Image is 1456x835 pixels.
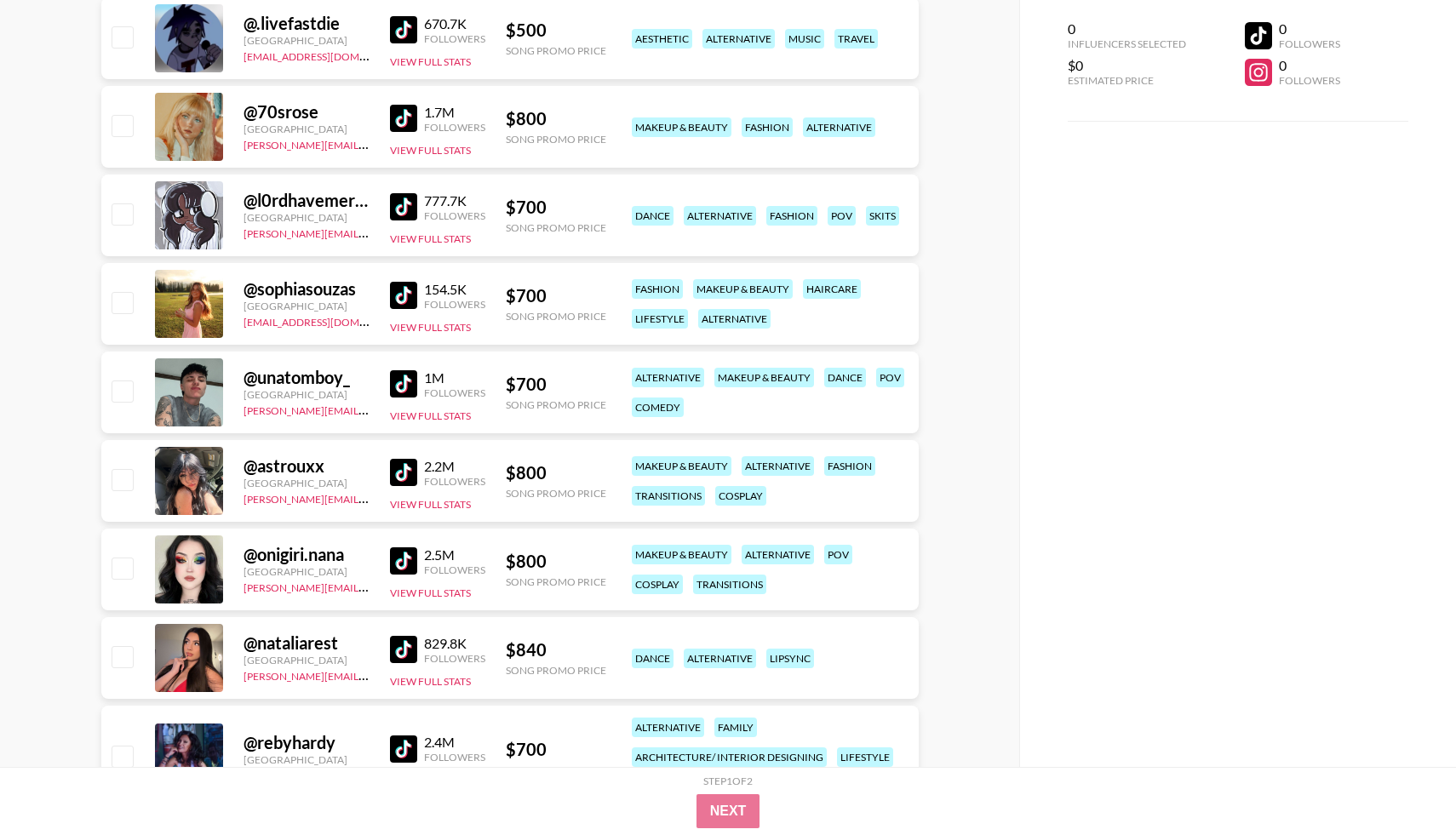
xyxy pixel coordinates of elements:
div: [GEOGRAPHIC_DATA] [244,753,370,766]
a: [PERSON_NAME][EMAIL_ADDRESS][DOMAIN_NAME] [244,401,496,417]
div: Followers [424,475,485,488]
div: $ 700 [506,739,606,760]
button: View Full Stats [390,409,471,422]
a: [PERSON_NAME][EMAIL_ADDRESS][DOMAIN_NAME] [244,578,496,594]
div: makeup & beauty [632,456,731,476]
a: [PERSON_NAME][EMAIL_ADDRESS][DOMAIN_NAME] [244,135,496,152]
div: 0 [1068,20,1186,37]
div: pov [876,368,904,387]
div: lipsync [766,649,814,668]
div: @ unatomboy_ [244,367,370,388]
img: TikTok [390,547,417,575]
a: [EMAIL_ADDRESS][DOMAIN_NAME] [244,312,415,329]
div: $ 800 [506,462,606,483]
div: [GEOGRAPHIC_DATA] [244,34,370,47]
div: Followers [424,121,485,134]
div: makeup & beauty [714,368,814,387]
div: alternative [742,545,814,564]
button: View Full Stats [390,144,471,157]
button: View Full Stats [390,675,471,688]
div: transitions [632,486,705,506]
div: Followers [424,386,485,399]
div: lifestyle [837,747,893,767]
div: 2.5M [424,546,485,563]
div: comedy [632,397,684,417]
div: Followers [424,209,485,222]
div: $ 800 [506,551,606,572]
div: haircare [803,279,861,299]
div: Song Promo Price [506,133,606,146]
div: 777.7K [424,192,485,209]
div: Song Promo Price [506,44,606,57]
div: cosplay [632,575,683,594]
div: Song Promo Price [506,575,606,588]
div: Song Promo Price [506,764,606,776]
div: 2.2M [424,458,485,475]
div: @ rebyhardy [244,732,370,753]
div: Song Promo Price [506,664,606,677]
div: pov [824,545,852,564]
div: @ 70srose [244,101,370,123]
div: [GEOGRAPHIC_DATA] [244,654,370,666]
div: Song Promo Price [506,221,606,234]
div: $ 500 [506,20,606,41]
div: [GEOGRAPHIC_DATA] [244,477,370,489]
div: Followers [424,652,485,665]
div: [GEOGRAPHIC_DATA] [244,211,370,224]
button: View Full Stats [390,498,471,511]
div: @ .livefastdie [244,13,370,34]
button: View Full Stats [390,232,471,245]
div: Followers [424,298,485,311]
div: transitions [693,575,766,594]
div: @ sophiasouzas [244,278,370,300]
a: [PERSON_NAME][EMAIL_ADDRESS][DOMAIN_NAME] [244,489,496,506]
div: skits [866,206,899,226]
div: Song Promo Price [506,310,606,323]
div: $0 [1068,57,1186,74]
div: $ 700 [506,285,606,306]
div: fashion [824,456,875,476]
div: Followers [424,563,485,576]
a: [PERSON_NAME][EMAIL_ADDRESS][PERSON_NAME][PERSON_NAME][DOMAIN_NAME] [244,224,657,240]
div: Followers [424,32,485,45]
div: music [785,29,824,49]
img: TikTok [390,105,417,132]
div: alternative [803,117,875,137]
div: 1.7M [424,104,485,121]
div: alternative [742,456,814,476]
img: TikTok [390,636,417,663]
div: @ l0rdhavemercii [244,190,370,211]
img: TikTok [390,282,417,309]
div: @ nataliarest [244,632,370,654]
div: $ 700 [506,197,606,218]
div: $ 800 [506,108,606,129]
div: Influencers Selected [1068,37,1186,50]
div: makeup & beauty [693,279,793,299]
a: [EMAIL_ADDRESS][DOMAIN_NAME] [244,47,415,63]
iframe: Drift Widget Chat Controller [1371,750,1436,815]
div: $ 840 [506,639,606,661]
div: alternative [702,29,775,49]
div: $ 700 [506,374,606,395]
div: alternative [632,718,704,737]
div: 0 [1279,57,1340,74]
div: architecture/ interior designing [632,747,827,767]
div: fashion [742,117,793,137]
img: TikTok [390,459,417,486]
div: [GEOGRAPHIC_DATA] [244,565,370,578]
div: 2.4M [424,734,485,751]
div: [GEOGRAPHIC_DATA] [244,300,370,312]
div: makeup & beauty [632,545,731,564]
div: Followers [1279,74,1340,87]
div: aesthetic [632,29,692,49]
div: [GEOGRAPHIC_DATA] [244,388,370,401]
div: Song Promo Price [506,398,606,411]
div: Song Promo Price [506,487,606,500]
div: 829.8K [424,635,485,652]
div: family [714,718,757,737]
div: 0 [1279,20,1340,37]
div: 1M [424,369,485,386]
div: 670.7K [424,15,485,32]
div: alternative [684,206,756,226]
img: TikTok [390,735,417,763]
